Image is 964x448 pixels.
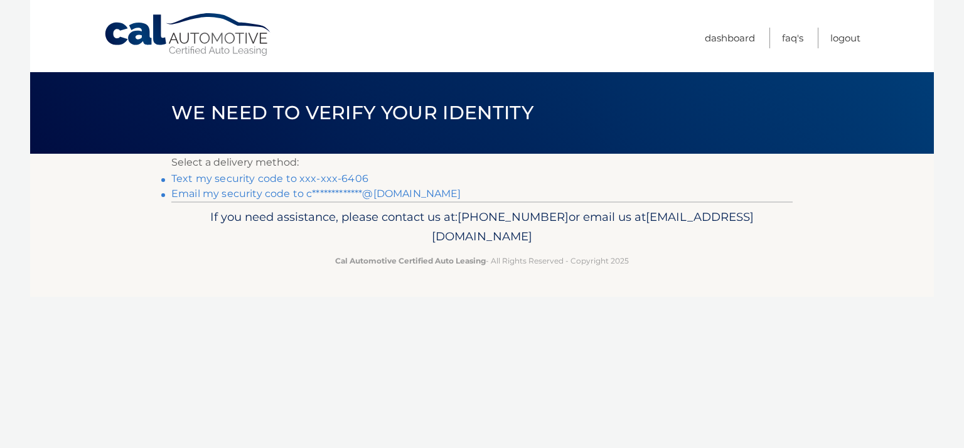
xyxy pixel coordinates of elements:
p: If you need assistance, please contact us at: or email us at [179,207,785,247]
a: Cal Automotive [104,13,273,57]
a: Text my security code to xxx-xxx-6406 [171,173,368,184]
a: Dashboard [705,28,755,48]
span: [PHONE_NUMBER] [458,210,569,224]
p: - All Rights Reserved - Copyright 2025 [179,254,785,267]
a: FAQ's [782,28,803,48]
a: Logout [830,28,860,48]
strong: Cal Automotive Certified Auto Leasing [335,256,486,265]
span: We need to verify your identity [171,101,533,124]
p: Select a delivery method: [171,154,793,171]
